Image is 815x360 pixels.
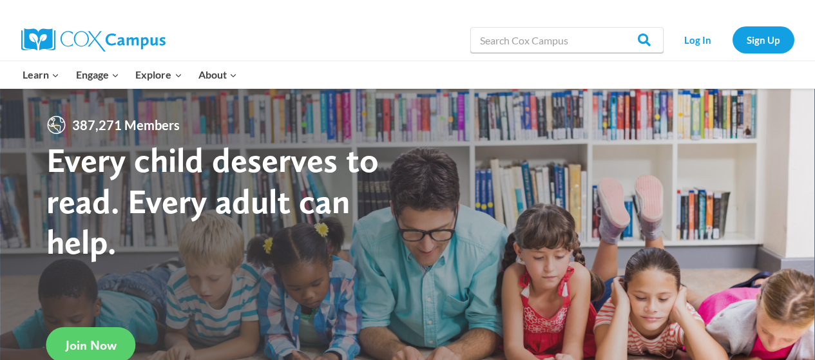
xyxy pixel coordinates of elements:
span: 387,271 Members [67,115,185,135]
span: Engage [76,66,119,83]
a: Log In [670,26,726,53]
span: About [198,66,237,83]
span: Learn [23,66,59,83]
input: Search Cox Campus [470,27,664,53]
span: Explore [135,66,182,83]
a: Sign Up [733,26,794,53]
img: Cox Campus [21,28,166,52]
nav: Secondary Navigation [670,26,794,53]
span: Join Now [66,337,117,353]
strong: Every child deserves to read. Every adult can help. [46,139,379,262]
nav: Primary Navigation [15,61,245,88]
